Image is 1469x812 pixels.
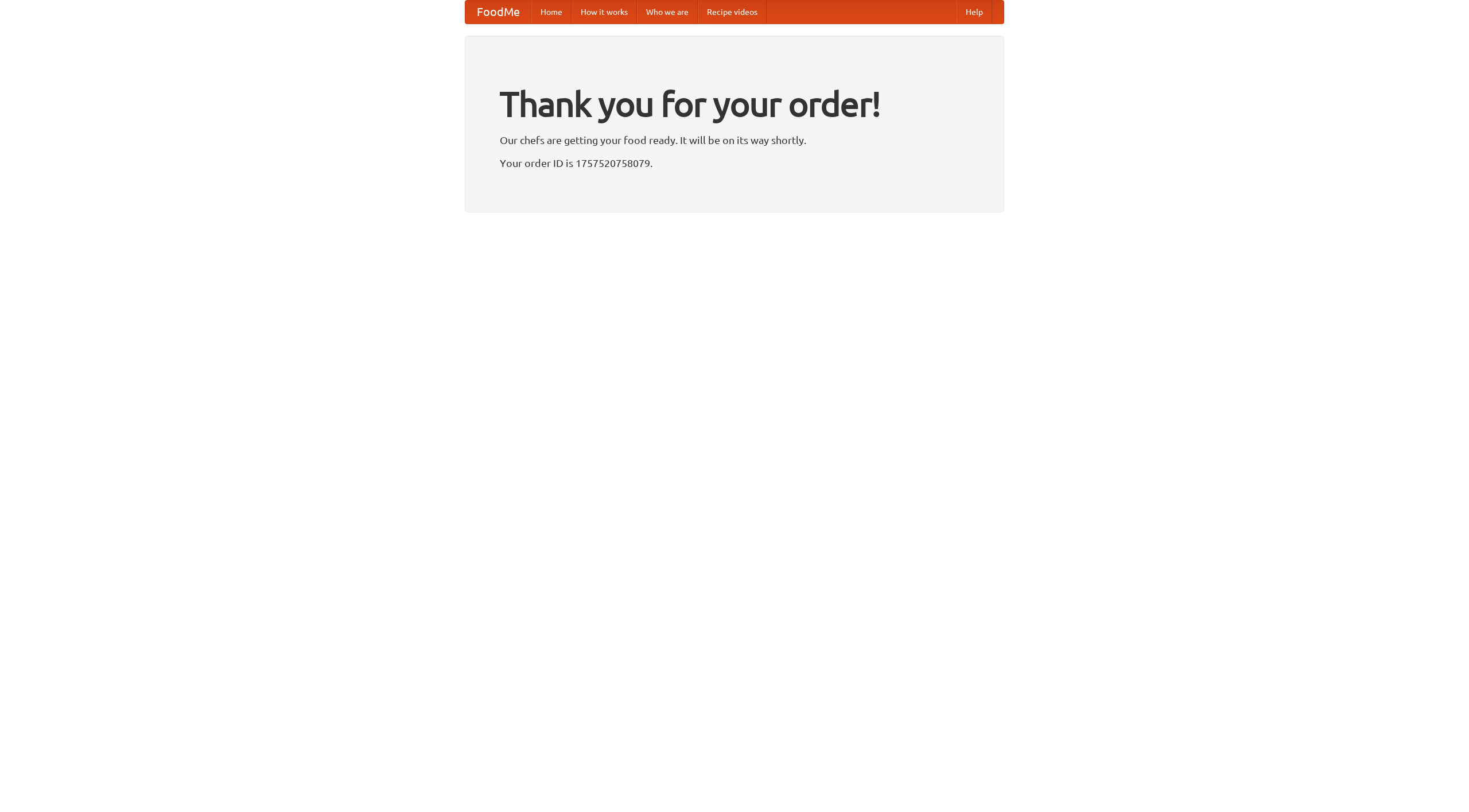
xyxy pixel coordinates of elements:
p: Our chefs are getting your food ready. It will be on its way shortly. [500,131,969,149]
a: How it works [572,1,637,24]
a: Recipe videos [698,1,767,24]
a: Help [957,1,992,24]
a: FoodMe [465,1,531,24]
h1: Thank you for your order! [500,76,969,131]
a: Home [531,1,572,24]
p: Your order ID is 1757520758079. [500,154,969,172]
a: Who we are [637,1,698,24]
